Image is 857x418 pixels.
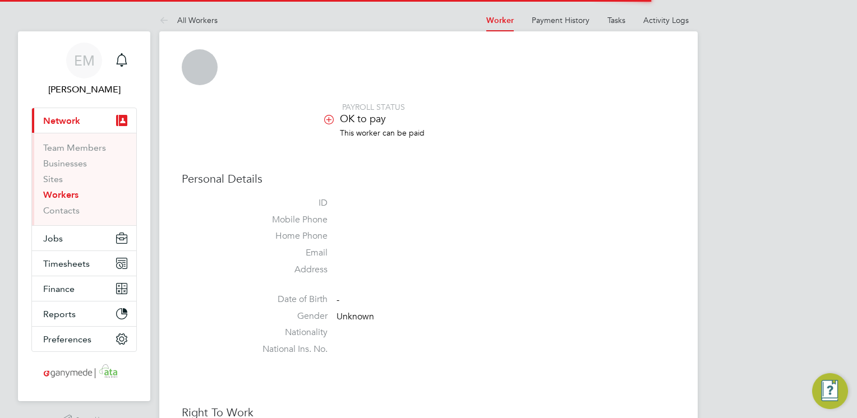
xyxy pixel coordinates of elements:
[249,343,328,355] label: National Ins. No.
[40,363,128,381] img: ganymedesolutions-logo-retina.png
[43,284,75,294] span: Finance
[31,83,137,96] span: Emma Malvenan
[32,133,136,225] div: Network
[249,294,328,305] label: Date of Birth
[249,247,328,259] label: Email
[340,128,425,138] span: This worker can be paid
[43,115,80,126] span: Network
[31,363,137,381] a: Go to home page
[182,171,675,186] h3: Personal Details
[607,15,625,25] a: Tasks
[249,264,328,276] label: Address
[159,15,218,25] a: All Workers
[43,189,79,200] a: Workers
[43,233,63,244] span: Jobs
[32,108,136,133] button: Network
[249,327,328,338] label: Nationality
[643,15,689,25] a: Activity Logs
[342,102,405,112] span: PAYROLL STATUS
[249,310,328,322] label: Gender
[32,276,136,301] button: Finance
[43,205,80,216] a: Contacts
[32,226,136,250] button: Jobs
[43,334,91,345] span: Preferences
[31,43,137,96] a: EM[PERSON_NAME]
[43,174,63,184] a: Sites
[249,230,328,242] label: Home Phone
[18,31,150,401] nav: Main navigation
[32,301,136,326] button: Reports
[43,258,90,269] span: Timesheets
[32,327,136,351] button: Preferences
[486,16,514,25] a: Worker
[43,309,76,319] span: Reports
[74,53,95,68] span: EM
[43,142,106,153] a: Team Members
[249,197,328,209] label: ID
[340,112,386,125] span: OK to pay
[337,311,374,322] span: Unknown
[337,294,339,305] span: -
[249,214,328,226] label: Mobile Phone
[532,15,589,25] a: Payment History
[32,251,136,276] button: Timesheets
[43,158,87,169] a: Businesses
[812,373,848,409] button: Engage Resource Center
